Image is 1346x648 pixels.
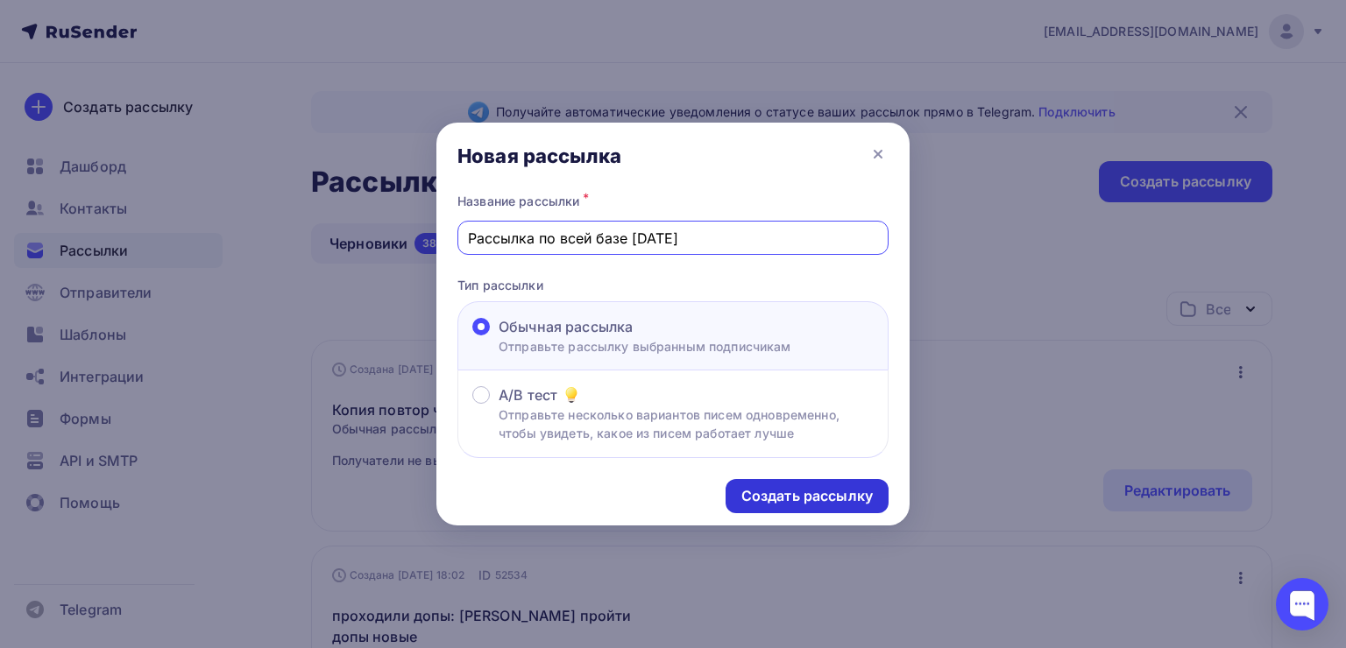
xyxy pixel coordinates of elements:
[468,228,879,249] input: Придумайте название рассылки
[499,337,791,356] p: Отправьте рассылку выбранным подписчикам
[499,405,874,442] p: Отправьте несколько вариантов писем одновременно, чтобы увидеть, какое из писем работает лучше
[457,276,889,294] p: Тип рассылки
[457,144,621,168] div: Новая рассылка
[457,189,889,214] div: Название рассылки
[741,486,873,506] div: Создать рассылку
[499,316,633,337] span: Обычная рассылка
[499,384,557,405] span: A/B тест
